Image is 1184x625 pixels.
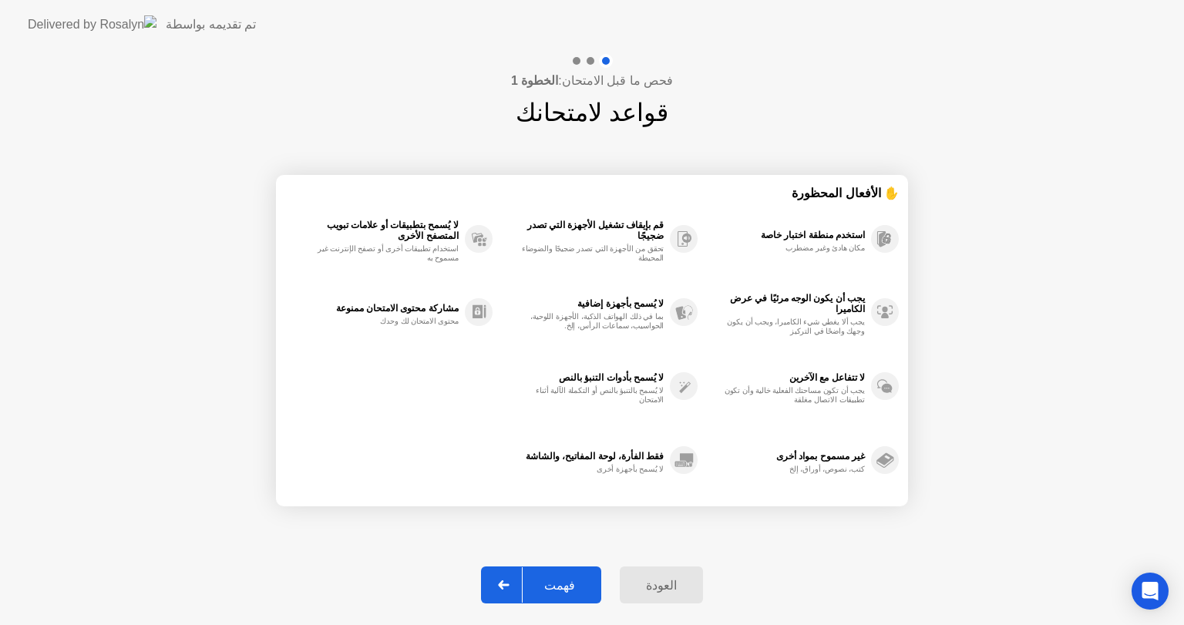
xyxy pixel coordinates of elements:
[523,578,597,593] div: فهمت
[705,293,865,314] div: يجب أن يكون الوجه مرئيًا في عرض الكاميرا
[500,372,664,383] div: لا يُسمح بأدوات التنبؤ بالنص
[719,465,865,474] div: كتب، نصوص، أوراق، إلخ
[313,317,459,326] div: محتوى الامتحان لك وحدك
[719,386,865,405] div: يجب أن تكون مساحتك الفعلية خالية وأن تكون تطبيقات الاتصال مغلقة
[624,578,698,593] div: العودة
[620,566,703,603] button: العودة
[511,74,558,87] b: الخطوة 1
[511,72,673,90] h4: فحص ما قبل الامتحان:
[719,244,865,253] div: مكان هادئ وغير مضطرب
[1132,573,1169,610] div: Open Intercom Messenger
[313,244,459,263] div: استخدام تطبيقات أخرى أو تصفح الإنترنت غير مسموح به
[518,465,664,474] div: لا يُسمح بأجهزة أخرى
[500,451,664,462] div: فقط الفأرة، لوحة المفاتيح، والشاشة
[518,312,664,331] div: بما في ذلك الهواتف الذكية، الأجهزة اللوحية، الحواسيب، سماعات الرأس، إلخ.
[705,451,865,462] div: غير مسموح بمواد أخرى
[518,386,664,405] div: لا يُسمح بالتنبؤ بالنص أو التكملة الآلية أثناء الامتحان
[481,566,601,603] button: فهمت
[518,244,664,263] div: تحقق من الأجهزة التي تصدر ضجيجًا والضوضاء المحيطة
[293,303,459,314] div: مشاركة محتوى الامتحان ممنوعة
[705,372,865,383] div: لا تتفاعل مع الآخرين
[28,15,156,33] img: Delivered by Rosalyn
[500,220,664,241] div: قم بإيقاف تشغيل الأجهزة التي تصدر ضجيجًا
[500,298,664,309] div: لا يُسمح بأجهزة إضافية
[285,184,899,202] div: ✋ الأفعال المحظورة
[705,230,865,240] div: استخدم منطقة اختبار خاصة
[719,318,865,336] div: يجب ألا يغطي شيء الكاميرا، ويجب أن يكون وجهك واضحًا في التركيز
[166,15,256,34] div: تم تقديمه بواسطة
[293,220,459,241] div: لا يُسمح بتطبيقات أو علامات تبويب المتصفح الأخرى
[516,94,668,131] h1: قواعد لامتحانك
